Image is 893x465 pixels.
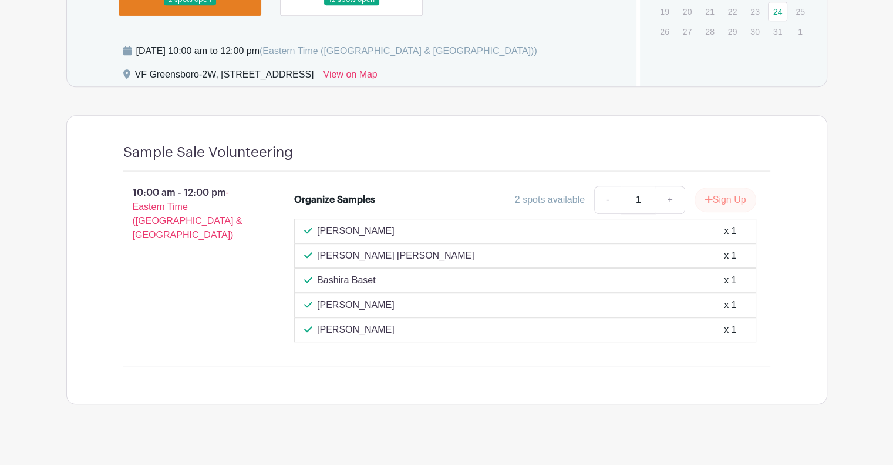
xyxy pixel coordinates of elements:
[724,224,736,238] div: x 1
[678,22,697,41] p: 27
[724,298,736,312] div: x 1
[317,273,376,287] p: Bashira Baset
[133,188,242,240] span: - Eastern Time ([GEOGRAPHIC_DATA] & [GEOGRAPHIC_DATA])
[745,2,764,21] p: 23
[655,186,685,214] a: +
[700,22,719,41] p: 28
[317,323,395,337] p: [PERSON_NAME]
[515,193,585,207] div: 2 spots available
[655,2,674,21] p: 19
[294,193,375,207] div: Organize Samples
[723,22,742,41] p: 29
[136,44,537,58] div: [DATE] 10:00 am to 12:00 pm
[724,273,736,287] div: x 1
[790,22,810,41] p: 1
[260,46,537,56] span: (Eastern Time ([GEOGRAPHIC_DATA] & [GEOGRAPHIC_DATA]))
[723,2,742,21] p: 22
[105,181,276,247] p: 10:00 am - 12:00 pm
[323,68,377,86] a: View on Map
[700,2,719,21] p: 21
[790,2,810,21] p: 25
[135,68,314,86] div: VF Greensboro-2W, [STREET_ADDRESS]
[745,22,764,41] p: 30
[768,2,787,21] a: 24
[678,2,697,21] p: 20
[655,22,674,41] p: 26
[768,22,787,41] p: 31
[123,144,293,161] h4: Sample Sale Volunteering
[317,224,395,238] p: [PERSON_NAME]
[594,186,621,214] a: -
[695,188,756,212] button: Sign Up
[317,298,395,312] p: [PERSON_NAME]
[317,249,474,263] p: [PERSON_NAME] [PERSON_NAME]
[724,323,736,337] div: x 1
[724,249,736,263] div: x 1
